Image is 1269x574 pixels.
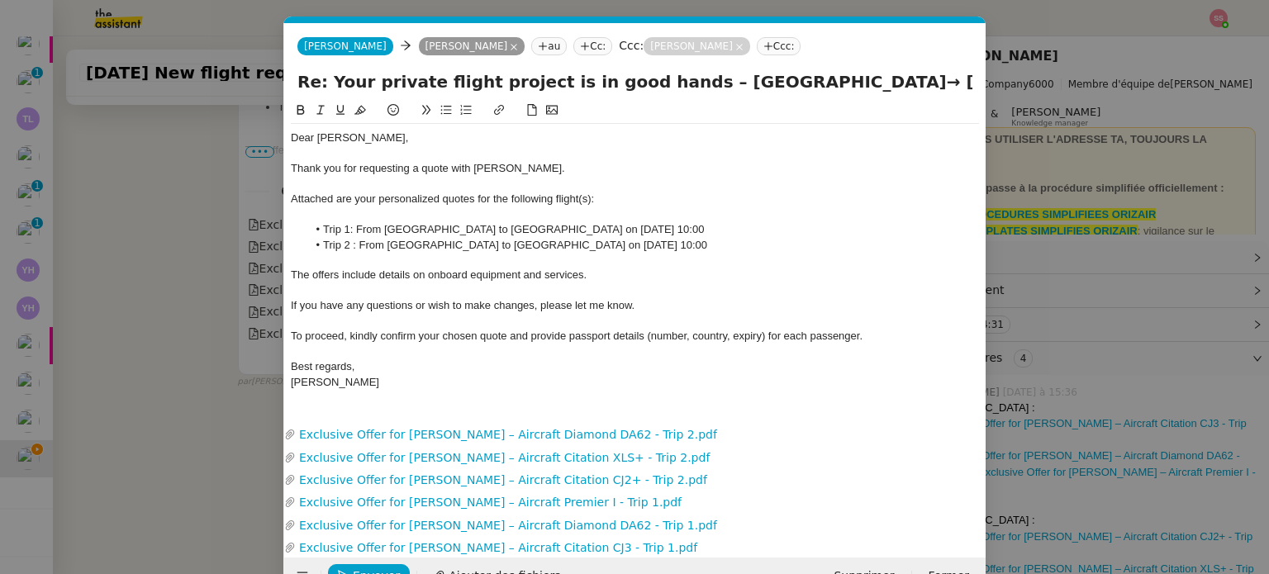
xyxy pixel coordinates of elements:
span: [PERSON_NAME] [291,376,379,388]
span: [PERSON_NAME] [304,40,387,52]
a: Exclusive Offer for [PERSON_NAME] – Aircraft Citation XLS+ - Trip 2.pdf [296,448,967,467]
span: The offers include details on onboard equipment and services. [291,268,587,281]
span: Attached are your personalized quotes for the following flight(s): [291,192,594,205]
a: Exclusive Offer for [PERSON_NAME] – Aircraft Diamond DA62 - Trip 2.pdf [296,425,967,444]
span: Thank you for requesting a quote with [PERSON_NAME]. [291,162,565,174]
a: Exclusive Offer for [PERSON_NAME] – Aircraft Premier I - Trip 1.pdf [296,493,967,512]
span: Best regards, [291,360,354,372]
nz-tag: Ccc: [757,37,801,55]
div: Dear [PERSON_NAME], [291,130,979,145]
input: Subject [297,69,972,94]
a: Exclusive Offer for [PERSON_NAME] – Aircraft Diamond DA62 - Trip 1.pdf [296,516,967,535]
span: If you have any questions or wish to make changes, please let me know. [291,299,634,311]
nz-tag: [PERSON_NAME] [644,37,750,55]
nz-tag: au [531,37,567,55]
label: Ccc: [619,39,644,52]
span: To proceed, kindly confirm your chosen quote and provide passport details (number, country, expir... [291,330,863,342]
li: Trip 1: From [GEOGRAPHIC_DATA] to [GEOGRAPHIC_DATA] on [DATE] 10:00 [307,222,980,237]
nz-tag: [PERSON_NAME] [419,37,525,55]
a: Exclusive Offer for [PERSON_NAME] – Aircraft Citation CJ3 - Trip 1.pdf [296,538,967,557]
nz-tag: Cc: [573,37,612,55]
li: Trip 2 : From [GEOGRAPHIC_DATA] to [GEOGRAPHIC_DATA] on [DATE] 10:00 [307,238,980,253]
a: Exclusive Offer for [PERSON_NAME] – Aircraft Citation CJ2+ - Trip 2.pdf [296,471,967,490]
